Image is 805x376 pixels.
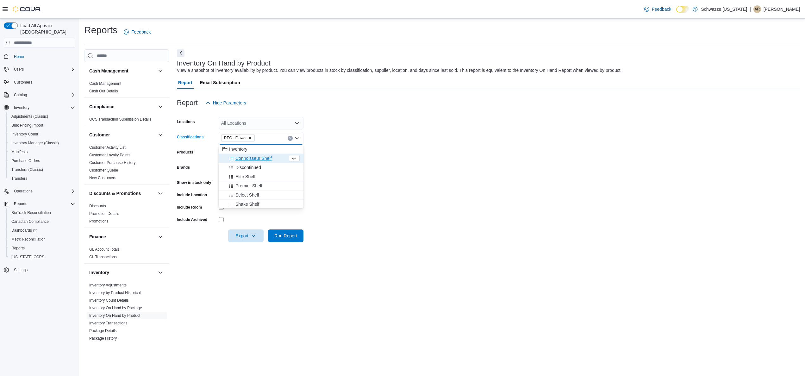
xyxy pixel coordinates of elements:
[84,116,169,126] div: Compliance
[6,235,78,244] button: Metrc Reconciliation
[9,166,75,173] span: Transfers (Classic)
[89,219,109,224] span: Promotions
[89,145,126,150] a: Customer Activity List
[4,49,75,291] nav: Complex example
[9,175,30,182] a: Transfers
[9,113,75,120] span: Adjustments (Classic)
[121,26,153,38] a: Feedback
[9,148,75,156] span: Manifests
[6,244,78,253] button: Reports
[219,181,303,191] button: Premier Shelf
[6,165,78,174] button: Transfers (Classic)
[11,237,46,242] span: Metrc Reconciliation
[89,321,128,325] a: Inventory Transactions
[11,123,43,128] span: Bulk Pricing Import
[11,266,30,274] a: Settings
[84,202,169,228] div: Discounts & Promotions
[274,233,297,239] span: Run Report
[11,91,75,99] span: Catalog
[18,22,75,35] span: Load All Apps in [GEOGRAPHIC_DATA]
[89,204,106,208] a: Discounts
[6,253,78,261] button: [US_STATE] CCRS
[11,52,75,60] span: Home
[9,122,75,129] span: Bulk Pricing Import
[764,5,800,13] p: [PERSON_NAME]
[224,135,247,141] span: REC - Flower
[11,104,75,111] span: Inventory
[9,148,30,156] a: Manifests
[89,211,119,216] span: Promotion Details
[1,91,78,99] button: Catalog
[157,269,164,276] button: Inventory
[131,29,151,35] span: Feedback
[235,201,259,207] span: Shake Shelf
[9,218,51,225] a: Canadian Compliance
[6,112,78,121] button: Adjustments (Classic)
[157,233,164,241] button: Finance
[9,175,75,182] span: Transfers
[9,227,75,234] span: Dashboards
[219,163,303,172] button: Discontinued
[1,103,78,112] button: Inventory
[178,76,192,89] span: Report
[701,5,747,13] p: Schwazze [US_STATE]
[1,65,78,74] button: Users
[89,153,130,157] a: Customer Loyalty Points
[6,147,78,156] button: Manifests
[89,68,128,74] h3: Cash Management
[177,165,190,170] label: Brands
[89,153,130,158] span: Customer Loyalty Points
[89,175,116,180] span: New Customers
[235,164,261,171] span: Discontinued
[177,119,195,124] label: Locations
[89,298,129,303] a: Inventory Count Details
[11,78,75,86] span: Customers
[248,136,252,140] button: Remove REC - Flower from selection in this group
[89,234,155,240] button: Finance
[6,217,78,226] button: Canadian Compliance
[89,132,110,138] h3: Customer
[9,235,48,243] a: Metrc Reconciliation
[157,103,164,110] button: Compliance
[14,54,24,59] span: Home
[9,218,75,225] span: Canadian Compliance
[11,200,30,208] button: Reports
[11,187,75,195] span: Operations
[6,174,78,183] button: Transfers
[6,130,78,139] button: Inventory Count
[89,255,117,259] a: GL Transactions
[89,168,118,173] span: Customer Queue
[9,253,75,261] span: Washington CCRS
[14,105,29,110] span: Inventory
[235,183,262,189] span: Premier Shelf
[268,229,303,242] button: Run Report
[14,92,27,97] span: Catalog
[84,281,169,375] div: Inventory
[295,121,300,126] button: Open list of options
[229,146,247,152] span: Inventory
[1,265,78,274] button: Settings
[9,166,46,173] a: Transfers (Classic)
[219,191,303,200] button: Select Shelf
[84,144,169,184] div: Customer
[89,283,127,287] a: Inventory Adjustments
[232,229,260,242] span: Export
[642,3,674,16] a: Feedback
[89,190,155,197] button: Discounts & Promotions
[177,60,271,67] h3: Inventory On Hand by Product
[676,6,690,13] input: Dark Mode
[89,313,140,318] span: Inventory On Hand by Product
[11,91,29,99] button: Catalog
[89,89,118,93] a: Cash Out Details
[157,67,164,75] button: Cash Management
[89,254,117,260] span: GL Transactions
[89,132,155,138] button: Customer
[235,192,259,198] span: Select Shelf
[89,305,142,310] span: Inventory On Hand by Package
[6,121,78,130] button: Bulk Pricing Import
[9,139,61,147] a: Inventory Manager (Classic)
[9,130,41,138] a: Inventory Count
[9,244,27,252] a: Reports
[652,6,671,12] span: Feedback
[89,336,117,341] span: Package History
